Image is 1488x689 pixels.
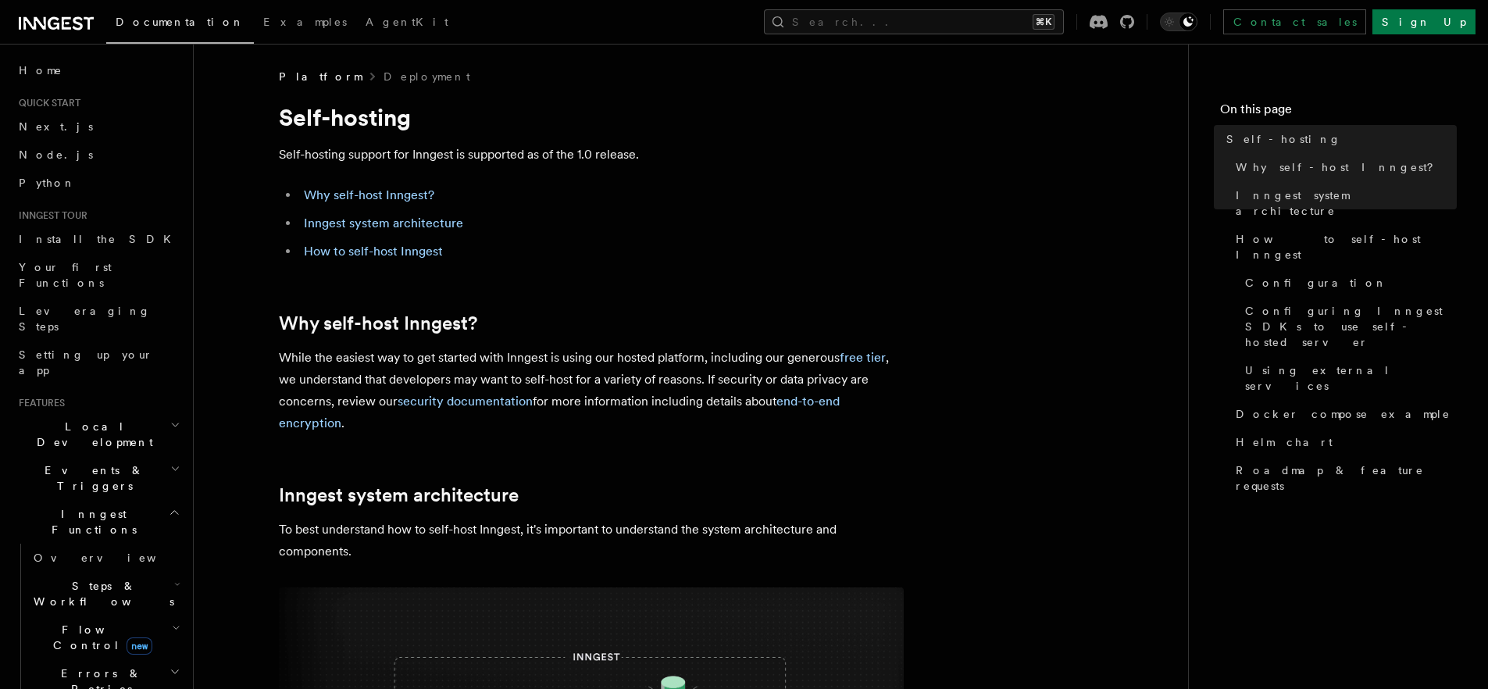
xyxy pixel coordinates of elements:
span: Flow Control [27,622,172,653]
a: Deployment [384,69,470,84]
span: Roadmap & feature requests [1236,462,1457,494]
button: Events & Triggers [12,456,184,500]
button: Toggle dark mode [1160,12,1197,31]
span: Setting up your app [19,348,153,377]
a: How to self-host Inngest [1229,225,1457,269]
span: Install the SDK [19,233,180,245]
span: Inngest system architecture [1236,187,1457,219]
a: Python [12,169,184,197]
a: Configuration [1239,269,1457,297]
span: Features [12,397,65,409]
a: security documentation [398,394,533,409]
span: Node.js [19,148,93,161]
span: Why self-host Inngest? [1236,159,1444,175]
a: Roadmap & feature requests [1229,456,1457,500]
span: Platform [279,69,362,84]
a: Configuring Inngest SDKs to use self-hosted server [1239,297,1457,356]
span: Helm chart [1236,434,1333,450]
a: Docker compose example [1229,400,1457,428]
a: Documentation [106,5,254,44]
a: Why self-host Inngest? [279,312,477,334]
a: Next.js [12,112,184,141]
a: Your first Functions [12,253,184,297]
p: To best understand how to self-host Inngest, it's important to understand the system architecture... [279,519,904,562]
span: Documentation [116,16,244,28]
a: Self-hosting [1220,125,1457,153]
span: Events & Triggers [12,462,170,494]
h4: On this page [1220,100,1457,125]
span: Using external services [1245,362,1457,394]
a: Overview [27,544,184,572]
span: Quick start [12,97,80,109]
kbd: ⌘K [1033,14,1054,30]
a: Helm chart [1229,428,1457,456]
h1: Self-hosting [279,103,904,131]
span: Steps & Workflows [27,578,174,609]
span: Your first Functions [19,261,112,289]
span: Docker compose example [1236,406,1451,422]
span: Leveraging Steps [19,305,151,333]
a: AgentKit [356,5,458,42]
span: Self-hosting [1226,131,1341,147]
a: Inngest system architecture [1229,181,1457,225]
span: AgentKit [366,16,448,28]
p: While the easiest way to get started with Inngest is using our hosted platform, including our gen... [279,347,904,434]
a: free tier [840,350,886,365]
span: Examples [263,16,347,28]
a: Install the SDK [12,225,184,253]
a: Inngest system architecture [304,216,463,230]
p: Self-hosting support for Inngest is supported as of the 1.0 release. [279,144,904,166]
a: Why self-host Inngest? [1229,153,1457,181]
span: Overview [34,552,194,564]
a: Examples [254,5,356,42]
a: Why self-host Inngest? [304,187,434,202]
span: Local Development [12,419,170,450]
a: Node.js [12,141,184,169]
a: Using external services [1239,356,1457,400]
button: Steps & Workflows [27,572,184,616]
span: Home [19,62,62,78]
span: Inngest Functions [12,506,169,537]
a: Sign Up [1372,9,1476,34]
span: Next.js [19,120,93,133]
span: How to self-host Inngest [1236,231,1457,262]
a: Setting up your app [12,341,184,384]
button: Local Development [12,412,184,456]
a: Leveraging Steps [12,297,184,341]
span: Configuration [1245,275,1387,291]
a: Inngest system architecture [279,484,519,506]
button: Inngest Functions [12,500,184,544]
span: Configuring Inngest SDKs to use self-hosted server [1245,303,1457,350]
button: Flow Controlnew [27,616,184,659]
a: Home [12,56,184,84]
a: How to self-host Inngest [304,244,443,259]
a: Contact sales [1223,9,1366,34]
span: Python [19,177,76,189]
button: Search...⌘K [764,9,1064,34]
span: new [127,637,152,655]
span: Inngest tour [12,209,87,222]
